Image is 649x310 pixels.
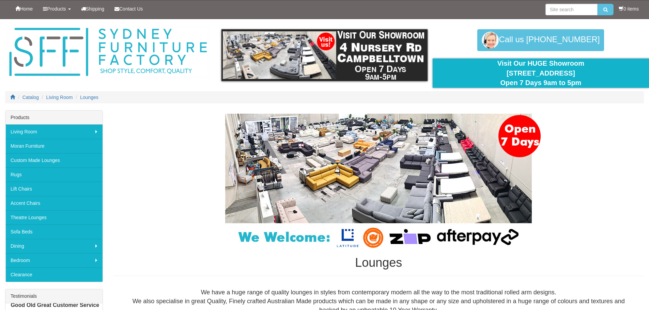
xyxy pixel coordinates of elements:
a: Contact Us [109,0,148,17]
a: Lift Chairs [5,182,103,196]
a: Accent Chairs [5,196,103,210]
input: Site search [545,4,598,15]
a: Dining [5,239,103,253]
a: Lounges [80,95,98,100]
h1: Lounges [113,256,644,270]
img: Sydney Furniture Factory [6,26,210,79]
img: showroom.gif [221,29,428,81]
a: Living Room [5,125,103,139]
a: Living Room [46,95,73,100]
div: Testimonials [5,289,103,303]
a: Custom Made Lounges [5,153,103,167]
a: Catalog [22,95,39,100]
a: Moran Furniture [5,139,103,153]
a: Home [10,0,38,17]
a: Rugs [5,167,103,182]
li: 0 items [619,5,639,12]
div: Products [5,111,103,125]
a: Bedroom [5,253,103,267]
a: Theatre Lounges [5,210,103,225]
b: Good Old Great Customer Service [11,302,99,308]
div: Visit Our HUGE Showroom [STREET_ADDRESS] Open 7 Days 9am to 5pm [438,59,644,88]
span: Shipping [86,6,105,12]
a: Shipping [76,0,110,17]
a: Clearance [5,267,103,282]
a: Products [38,0,76,17]
span: Home [20,6,33,12]
img: Lounges [208,114,549,249]
a: Sofa Beds [5,225,103,239]
span: Products [47,6,66,12]
span: Contact Us [119,6,143,12]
